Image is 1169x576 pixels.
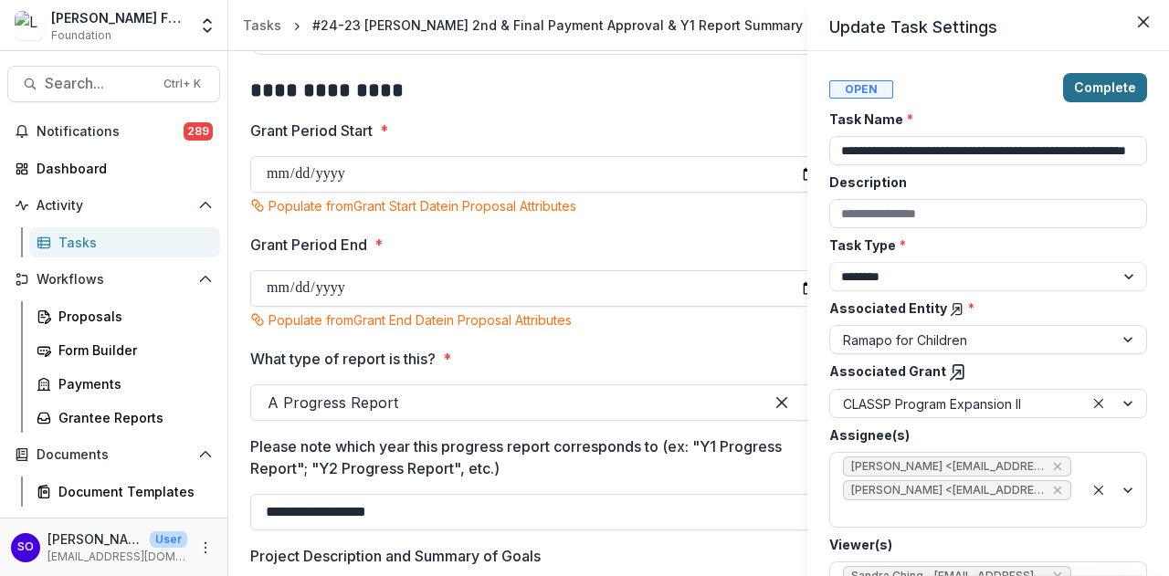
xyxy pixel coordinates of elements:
div: Clear selected options [1088,479,1110,501]
button: Close [1129,7,1158,37]
button: Complete [1063,73,1147,102]
div: Remove Khanh Phan <ktphan@lavellefund.org> (ktphan@lavellefund.org) [1050,457,1065,476]
div: Clear selected options [1088,393,1110,414]
span: [PERSON_NAME] <[EMAIL_ADDRESS][DOMAIN_NAME]> ([EMAIL_ADDRESS][DOMAIN_NAME]) [851,484,1045,497]
div: Remove Susan Olivo <solivo@lavellefund.org> (solivo@lavellefund.org) [1050,481,1065,499]
label: Task Name [829,110,1136,129]
label: Assignee(s) [829,425,1136,445]
label: Description [829,173,1136,192]
span: Open [829,80,893,99]
label: Associated Grant [829,361,1136,382]
label: Viewer(s) [829,535,1136,554]
label: Task Type [829,236,1136,255]
span: [PERSON_NAME] <[EMAIL_ADDRESS][DOMAIN_NAME]> ([EMAIL_ADDRESS][DOMAIN_NAME]) [851,460,1045,473]
label: Associated Entity [829,298,1136,318]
